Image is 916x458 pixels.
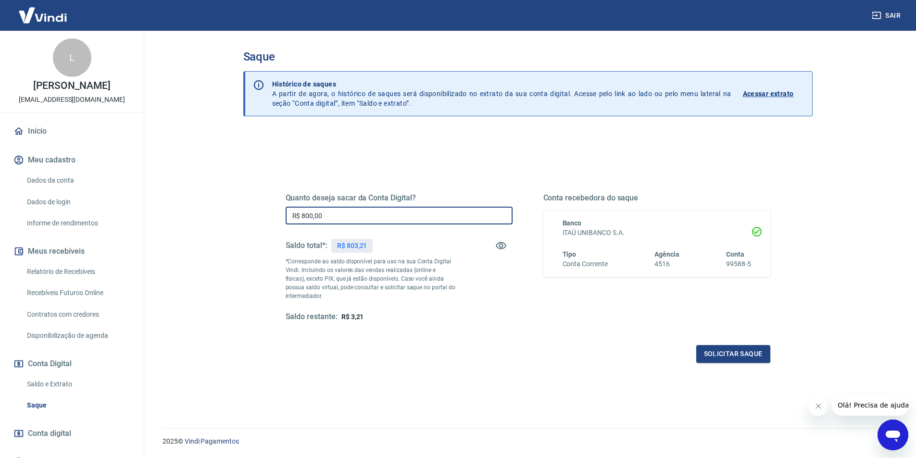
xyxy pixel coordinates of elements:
[23,283,132,303] a: Recebíveis Futuros Online
[33,81,110,91] p: [PERSON_NAME]
[23,213,132,233] a: Informe de rendimentos
[163,436,893,446] p: 2025 ©
[12,423,132,444] a: Conta digital
[341,313,364,321] span: R$ 3,21
[12,0,74,30] img: Vindi
[286,241,327,250] h5: Saldo total*:
[743,89,794,99] p: Acessar extrato
[696,345,770,363] button: Solicitar saque
[272,79,731,108] p: A partir de agora, o histórico de saques será disponibilizado no extrato da sua conta digital. Ac...
[654,259,679,269] h6: 4516
[286,312,338,322] h5: Saldo restante:
[543,193,770,203] h5: Conta recebedora do saque
[23,326,132,346] a: Disponibilização de agenda
[563,259,608,269] h6: Conta Corrente
[286,257,456,300] p: *Corresponde ao saldo disponível para uso na sua Conta Digital Vindi. Incluindo os valores das ve...
[654,250,679,258] span: Agência
[563,228,751,238] h6: ITAÚ UNIBANCO S.A.
[23,171,132,190] a: Dados da conta
[726,250,744,258] span: Conta
[243,50,813,63] h3: Saque
[563,219,582,227] span: Banco
[185,437,239,445] a: Vindi Pagamentos
[12,241,132,262] button: Meus recebíveis
[337,241,367,251] p: R$ 803,21
[23,374,132,394] a: Saldo e Extrato
[53,38,91,77] div: L
[12,149,132,171] button: Meu cadastro
[726,259,751,269] h6: 99588-5
[870,7,904,25] button: Sair
[832,395,908,416] iframe: Mensagem da empresa
[12,121,132,142] a: Início
[28,427,71,440] span: Conta digital
[23,305,132,324] a: Contratos com credores
[23,396,132,415] a: Saque
[563,250,577,258] span: Tipo
[19,95,125,105] p: [EMAIL_ADDRESS][DOMAIN_NAME]
[286,193,513,203] h5: Quanto deseja sacar da Conta Digital?
[23,262,132,282] a: Relatório de Recebíveis
[6,7,81,14] span: Olá! Precisa de ajuda?
[23,192,132,212] a: Dados de login
[878,420,908,450] iframe: Botão para abrir a janela de mensagens
[272,79,731,89] p: Histórico de saques
[12,353,132,374] button: Conta Digital
[809,396,828,416] iframe: Fechar mensagem
[743,79,804,108] a: Acessar extrato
